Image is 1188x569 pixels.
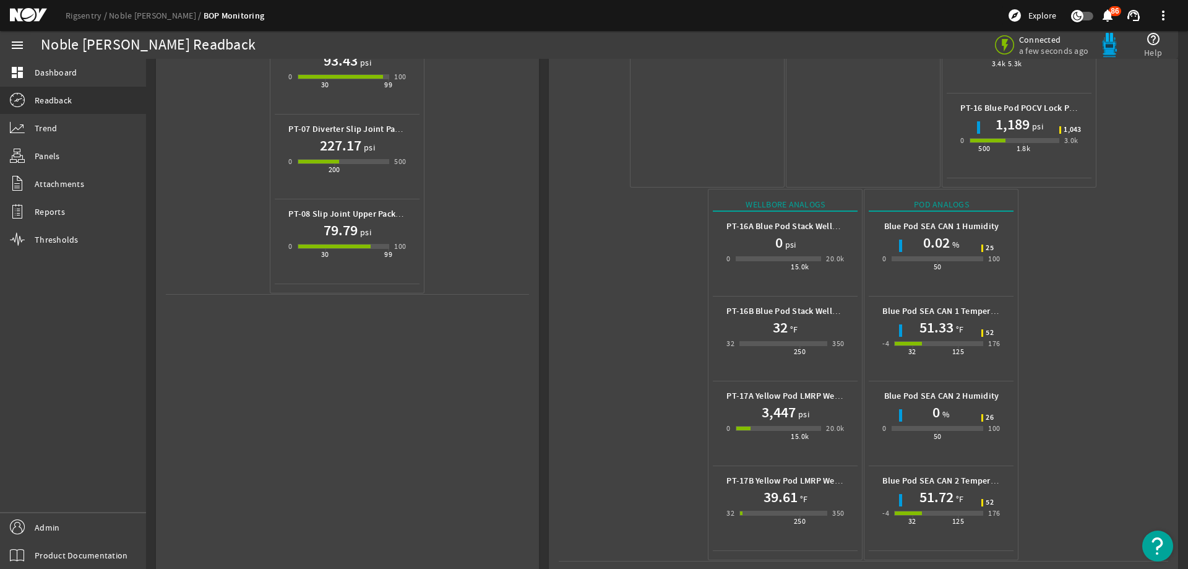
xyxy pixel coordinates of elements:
[884,390,999,402] b: Blue Pod SEA CAN 2 Humidity
[10,65,25,80] mat-icon: dashboard
[988,253,1000,265] div: 100
[204,10,265,22] a: BOP Monitoring
[950,238,960,251] span: %
[884,220,999,232] b: Blue Pod SEA CAN 1 Humidity
[361,141,375,154] span: psi
[66,10,109,21] a: Rigsentry
[940,408,950,420] span: %
[953,493,964,505] span: °F
[986,414,994,422] span: 26
[324,51,358,71] h1: 93.43
[358,226,371,238] span: psi
[882,305,1011,317] b: Blue Pod SEA CAN 1 Temperature
[1064,134,1078,147] div: 3.0k
[764,487,798,507] h1: 39.61
[726,475,910,487] b: PT-17B Yellow Pod LMRP Wellbore Temperature
[35,233,79,246] span: Thresholds
[919,318,953,337] h1: 51.33
[320,136,361,155] h1: 227.17
[1019,45,1088,56] span: a few seconds ago
[788,323,798,336] span: °F
[869,198,1014,212] div: Pod Analogs
[996,115,1030,134] h1: 1,189
[1019,34,1088,45] span: Connected
[35,122,57,134] span: Trend
[1028,9,1056,22] span: Explore
[775,233,783,253] h1: 0
[992,58,1006,70] div: 3.4k
[953,323,964,336] span: °F
[960,102,1097,114] b: PT-16 Blue Pod POCV Lock Pressure
[1030,120,1043,132] span: psi
[908,345,916,358] div: 32
[796,408,809,420] span: psi
[791,261,809,273] div: 15.0k
[952,345,964,358] div: 125
[826,253,844,265] div: 20.0k
[394,155,406,168] div: 500
[713,198,858,212] div: Wellbore Analogs
[109,10,204,21] a: Noble [PERSON_NAME]
[1008,58,1022,70] div: 5.3k
[288,155,292,168] div: 0
[882,337,889,350] div: -4
[773,318,788,337] h1: 32
[35,66,77,79] span: Dashboard
[394,240,406,253] div: 100
[35,94,72,106] span: Readback
[923,233,950,253] h1: 0.02
[726,253,730,265] div: 0
[394,71,406,83] div: 100
[1017,142,1031,155] div: 1.8k
[726,507,734,519] div: 32
[35,206,65,218] span: Reports
[1144,46,1162,59] span: Help
[1101,9,1114,22] button: 86
[324,220,358,240] h1: 79.79
[794,345,806,358] div: 250
[986,499,994,506] span: 52
[288,123,486,135] b: PT-07 Diverter Slip Joint Packer Hydraulic Pressure
[288,208,452,220] b: PT-08 Slip Joint Upper Packer Air Pressure
[978,142,990,155] div: 500
[762,402,796,422] h1: 3,447
[882,507,889,519] div: -4
[832,507,844,519] div: 350
[384,248,392,261] div: 99
[988,422,1000,435] div: 100
[794,515,806,528] div: 250
[988,507,1000,519] div: 176
[791,430,809,443] div: 15.0k
[1148,1,1178,30] button: more_vert
[321,79,329,91] div: 30
[908,515,916,528] div: 32
[384,79,392,91] div: 99
[798,493,808,505] span: °F
[726,305,902,317] b: PT-16B Blue Pod Stack Wellbore Temperature
[952,515,964,528] div: 125
[41,39,256,51] div: Noble [PERSON_NAME] Readback
[988,337,1000,350] div: 176
[1126,8,1141,23] mat-icon: support_agent
[1142,531,1173,562] button: Open Resource Center
[934,430,942,443] div: 50
[986,245,994,252] span: 25
[919,487,953,507] h1: 51.72
[783,238,796,251] span: psi
[986,329,994,337] span: 52
[288,240,292,253] div: 0
[358,56,371,69] span: psi
[35,549,127,562] span: Product Documentation
[288,71,292,83] div: 0
[35,178,84,190] span: Attachments
[10,38,25,53] mat-icon: menu
[932,402,940,422] h1: 0
[1002,6,1061,25] button: Explore
[35,150,60,162] span: Panels
[726,337,734,350] div: 32
[329,163,340,176] div: 200
[882,475,1011,487] b: Blue Pod SEA CAN 2 Temperature
[726,390,893,402] b: PT-17A Yellow Pod LMRP Wellbore Pressure
[1064,126,1081,134] span: 1,043
[882,422,886,435] div: 0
